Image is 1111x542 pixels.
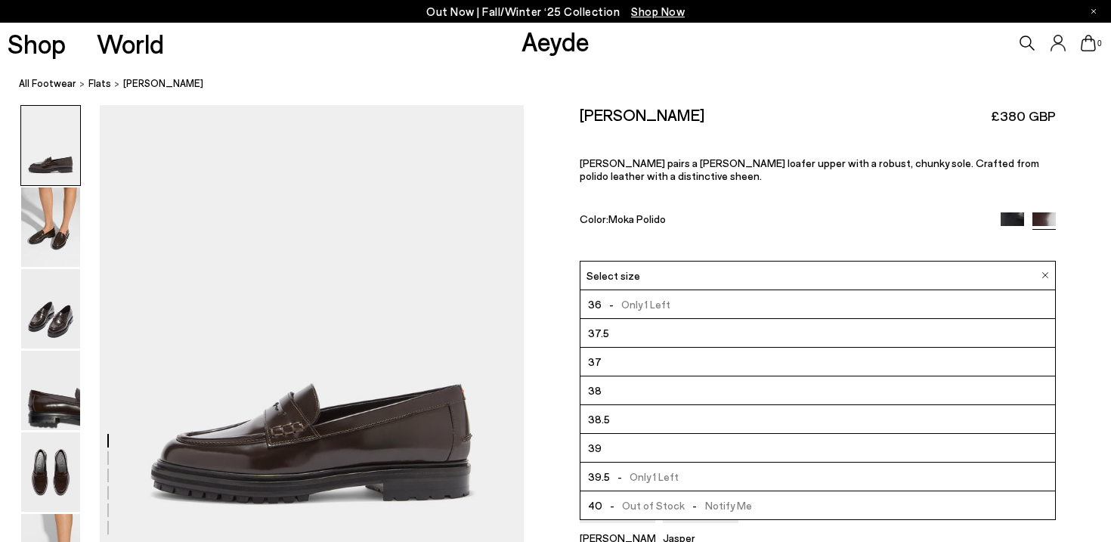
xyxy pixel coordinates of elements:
span: flats [88,77,111,89]
img: Leon Loafers - Image 1 [21,106,80,185]
span: Moka Polido [608,212,666,225]
span: 39 [588,438,602,457]
p: Out Now | Fall/Winter ‘25 Collection [426,2,685,21]
img: Leon Loafers - Image 5 [21,432,80,512]
span: - [602,499,622,512]
img: Leon Loafers - Image 3 [21,269,80,348]
img: Leon Loafers - Image 4 [21,351,80,430]
p: [PERSON_NAME] pairs a [PERSON_NAME] loafer upper with a robust, chunky sole. Crafted from polido ... [580,156,1056,182]
span: 38 [588,381,602,400]
a: Aeyde [521,25,590,57]
a: 0 [1081,35,1096,51]
span: 39.5 [588,467,610,486]
h2: [PERSON_NAME] [580,105,704,124]
nav: breadcrumb [19,63,1111,105]
span: - [685,499,704,512]
span: 36 [588,295,602,314]
a: Shop [8,30,66,57]
span: Only 1 Left [610,467,679,486]
span: 40 [588,496,602,515]
span: £380 GBP [991,107,1056,125]
a: flats [88,76,111,91]
span: Only 1 Left [602,295,670,314]
span: - [610,470,630,483]
a: World [97,30,164,57]
a: All Footwear [19,76,76,91]
span: 38.5 [588,410,610,429]
span: 37 [588,352,602,371]
img: Leon Loafers - Image 2 [21,187,80,267]
span: 37.5 [588,324,609,342]
span: Out of Stock Notify Me [602,496,752,515]
span: [PERSON_NAME] [123,76,203,91]
div: Color: [580,212,986,230]
span: Navigate to /collections/new-in [631,5,685,18]
span: 0 [1096,39,1103,48]
span: Select size [586,268,640,283]
span: - [602,298,621,311]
